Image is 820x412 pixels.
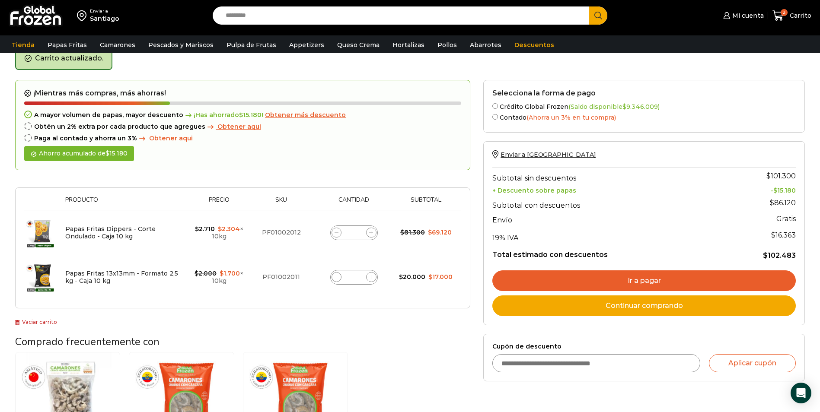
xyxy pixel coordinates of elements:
input: Product quantity [348,271,360,283]
th: Producto [61,196,188,210]
div: Ahorro acumulado de [24,146,134,161]
bdi: 2.000 [195,269,217,277]
strong: Gratis [776,215,796,223]
bdi: 15.180 [105,149,128,157]
span: $ [239,111,243,119]
span: $ [428,228,432,236]
a: Papas Fritas 13x13mm - Formato 2,5 kg - Caja 10 kg [65,269,178,285]
span: $ [399,273,403,281]
a: Obtener aqui [205,123,261,130]
div: Open Intercom Messenger [791,383,811,403]
bdi: 1.700 [220,269,240,277]
div: Obtén un 2% extra por cada producto que agregues [24,123,461,130]
td: × 10kg [188,255,250,299]
bdi: 101.300 [766,172,796,180]
span: (Saldo disponible ) [568,103,660,111]
bdi: 20.000 [399,273,425,281]
th: Cantidad [313,196,395,210]
td: - [721,184,796,194]
h2: Selecciona la forma de pago [492,89,796,97]
a: Pescados y Mariscos [144,37,218,53]
a: Vaciar carrito [15,319,57,325]
button: Search button [589,6,607,25]
a: Descuentos [510,37,558,53]
a: Obtener aqui [137,135,193,142]
th: Envío [492,212,721,227]
button: Aplicar cupón [709,354,796,372]
bdi: 15.180 [239,111,262,119]
a: 2 Carrito [772,6,811,26]
span: $ [105,149,109,157]
img: address-field-icon.svg [77,8,90,23]
span: Comprado frecuentemente con [15,335,160,349]
span: $ [195,225,199,233]
th: Subtotal [395,196,457,210]
span: ¡Has ahorrado ! [183,111,263,119]
bdi: 2.304 [218,225,240,233]
span: Enviar a [GEOGRAPHIC_DATA] [501,151,596,158]
span: $ [771,231,775,239]
span: $ [773,187,777,194]
div: Santiago [90,14,119,23]
div: Enviar a [90,8,119,14]
span: $ [400,228,404,236]
bdi: 15.180 [773,187,796,194]
label: Contado [492,112,796,121]
a: Abarrotes [466,37,506,53]
span: $ [622,103,626,111]
a: Appetizers [285,37,329,53]
th: + Descuento sobre papas [492,184,721,194]
span: (Ahorra un 3% en tu compra) [526,114,616,121]
div: A mayor volumen de papas, mayor descuento [24,111,461,119]
input: Contado(Ahorra un 3% en tu compra) [492,114,498,120]
a: Mi cuenta [721,7,763,24]
a: Pollos [433,37,461,53]
th: Precio [188,196,250,210]
a: Camarones [96,37,140,53]
bdi: 17.000 [428,273,453,281]
a: Obtener más descuento [265,111,346,119]
input: Product quantity [348,227,360,239]
span: Mi cuenta [730,11,764,20]
bdi: 86.120 [770,199,796,207]
label: Crédito Global Frozen [492,101,796,111]
span: $ [218,225,222,233]
input: Crédito Global Frozen(Saldo disponible$9.346.009) [492,103,498,109]
a: Continuar comprando [492,295,796,316]
span: 2 [781,9,788,16]
span: $ [770,199,774,207]
a: Papas Fritas [43,37,91,53]
span: $ [428,273,432,281]
bdi: 81.300 [400,228,425,236]
td: PF01002011 [249,255,313,299]
bdi: 2.710 [195,225,215,233]
span: $ [220,269,223,277]
bdi: 9.346.009 [622,103,658,111]
span: $ [763,251,768,260]
bdi: 102.483 [763,251,796,260]
th: Sku [249,196,313,210]
td: × 10kg [188,210,250,255]
bdi: 69.120 [428,228,452,236]
h2: ¡Mientras más compras, más ahorras! [24,89,461,98]
span: Obtener aqui [217,123,261,130]
span: $ [766,172,771,180]
span: Carrito [788,11,811,20]
div: Paga al contado y ahorra un 3% [24,135,461,142]
td: PF01002012 [249,210,313,255]
span: $ [195,269,198,277]
a: Tienda [7,37,39,53]
th: Subtotal con descuentos [492,194,721,212]
a: Hortalizas [388,37,429,53]
div: Carrito actualizado. [15,48,112,70]
a: Queso Crema [333,37,384,53]
a: Papas Fritas Dippers - Corte Ondulado - Caja 10 kg [65,225,156,240]
th: 19% IVA [492,227,721,244]
span: Obtener aqui [149,134,193,142]
a: Enviar a [GEOGRAPHIC_DATA] [492,151,596,158]
th: Subtotal sin descuentos [492,167,721,184]
th: Total estimado con descuentos [492,244,721,260]
a: Ir a pagar [492,270,796,291]
a: Pulpa de Frutas [222,37,281,53]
